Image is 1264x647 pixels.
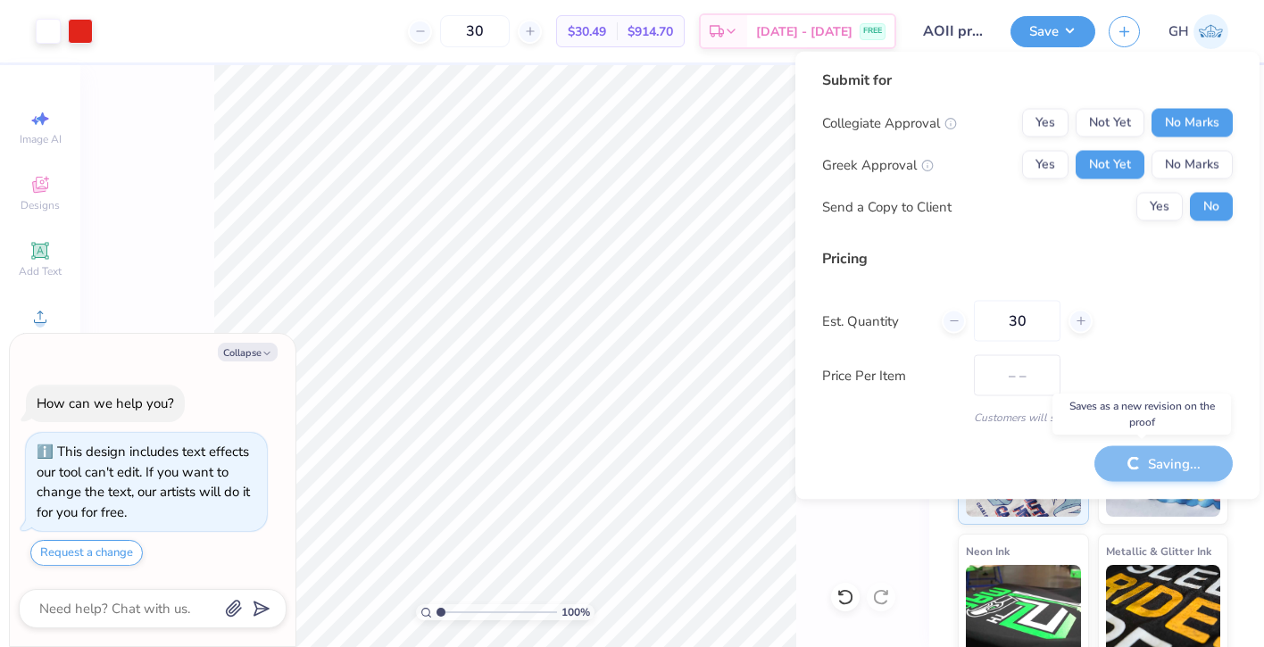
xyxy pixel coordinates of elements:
[1076,151,1144,179] button: Not Yet
[910,13,997,49] input: Untitled Design
[822,112,957,133] div: Collegiate Approval
[863,25,882,37] span: FREE
[1168,14,1228,49] a: GH
[1052,394,1231,435] div: Saves as a new revision on the proof
[561,604,590,620] span: 100 %
[822,365,960,386] label: Price Per Item
[966,542,1010,560] span: Neon Ink
[822,154,934,175] div: Greek Approval
[1022,109,1069,137] button: Yes
[218,343,278,361] button: Collapse
[1152,151,1233,179] button: No Marks
[1022,151,1069,179] button: Yes
[974,301,1060,342] input: – –
[822,248,1233,270] div: Pricing
[822,410,1233,426] div: Customers will see this price on HQ.
[756,22,852,41] span: [DATE] - [DATE]
[1190,193,1233,221] button: No
[19,264,62,278] span: Add Text
[1168,21,1189,42] span: GH
[37,394,174,412] div: How can we help you?
[628,22,673,41] span: $914.70
[1152,109,1233,137] button: No Marks
[20,132,62,146] span: Image AI
[822,196,952,217] div: Send a Copy to Client
[37,443,250,521] div: This design includes text effects our tool can't edit. If you want to change the text, our artist...
[1136,193,1183,221] button: Yes
[1076,109,1144,137] button: Not Yet
[1193,14,1228,49] img: Grace Hearns
[440,15,510,47] input: – –
[30,540,143,566] button: Request a change
[1010,16,1095,47] button: Save
[568,22,606,41] span: $30.49
[22,330,58,344] span: Upload
[21,198,60,212] span: Designs
[822,311,928,331] label: Est. Quantity
[822,70,1233,91] div: Submit for
[1106,542,1211,560] span: Metallic & Glitter Ink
